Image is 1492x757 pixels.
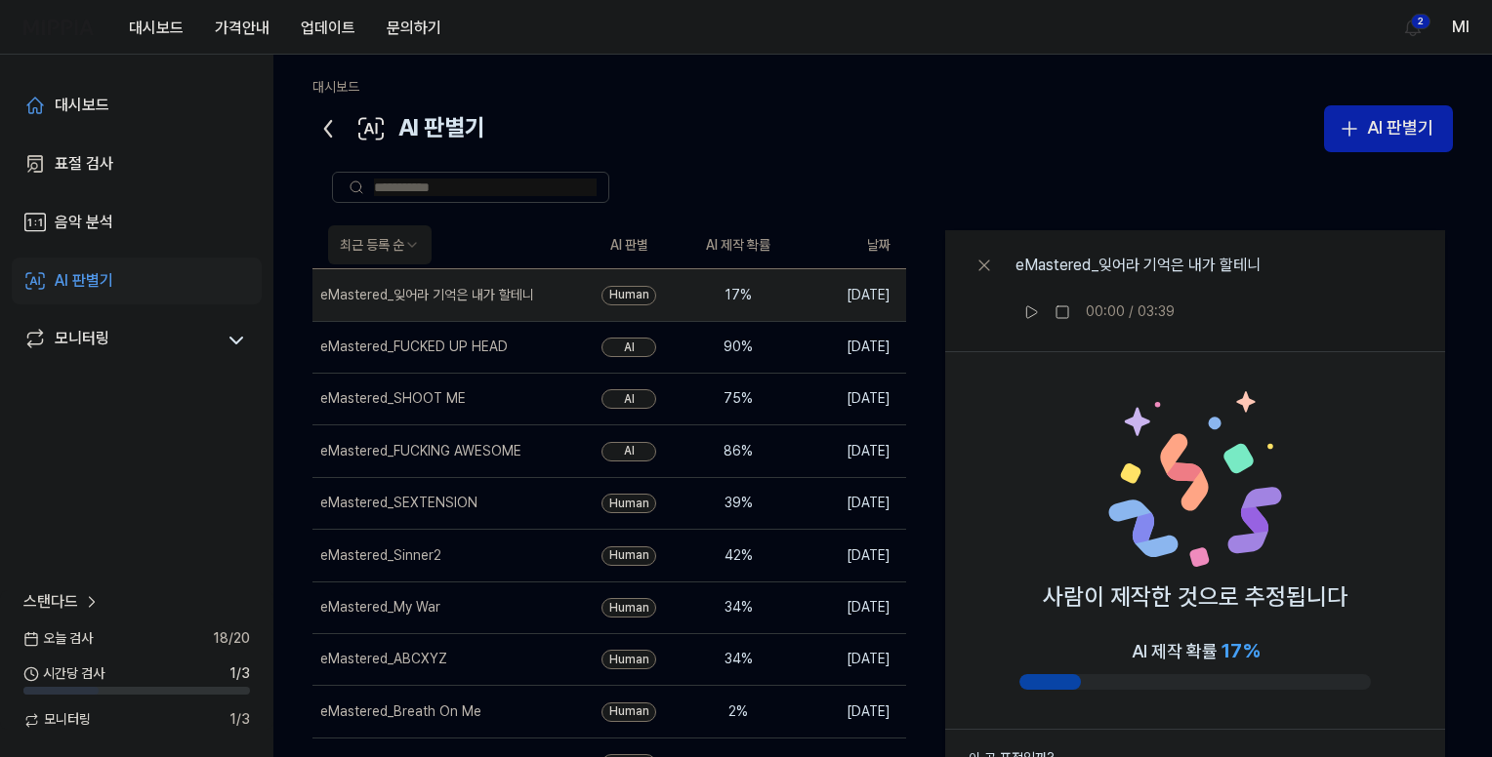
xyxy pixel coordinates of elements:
div: eMastered_FUCKING AWESOME [320,442,521,461]
div: 표절 검사 [55,152,113,176]
div: eMastered_My War [320,598,440,618]
div: eMastered_잊어라 기억은 내가 할테니 [1015,254,1261,277]
span: 1 / 3 [229,710,250,730]
button: 대시보드 [113,9,199,48]
div: Human [601,494,656,513]
img: logo [23,20,94,35]
span: 17 % [1222,639,1260,662]
span: 시간당 검사 [23,664,104,684]
div: AI [601,442,656,461]
a: 대시보드 [312,79,359,95]
p: 사람이 제작한 것으로 추정됩니다 [1043,578,1347,616]
a: 대시보드 [12,82,262,129]
a: 음악 분석 [12,199,262,246]
div: AI [601,338,656,357]
div: 00:00 / 03:39 [1086,302,1175,322]
td: [DATE] [793,633,906,685]
button: 알림2 [1397,12,1429,43]
td: [DATE] [793,477,906,529]
div: eMastered_Breath On Me [320,702,481,722]
td: [DATE] [793,530,906,581]
div: eMastered_SHOOT ME [320,389,466,409]
div: eMastered_Sinner2 [320,546,441,566]
div: 34 % [699,650,777,669]
button: 가격안내 [199,9,285,48]
div: 75 % [699,389,777,409]
td: [DATE] [793,269,906,321]
a: 모니터링 [23,327,215,354]
a: AI 판별기 [12,258,262,304]
th: AI 제작 확률 [684,222,793,269]
td: [DATE] [793,581,906,633]
div: Human [601,286,656,305]
div: 모니터링 [55,327,109,354]
td: [DATE] [793,373,906,424]
div: Human [601,650,656,669]
img: 알림 [1401,16,1425,39]
div: 39 % [699,494,777,513]
div: AI 판별기 [1367,114,1433,142]
div: 17 % [699,286,777,305]
div: 2 % [699,702,777,722]
div: 42 % [699,546,777,566]
div: AI [601,389,656,409]
div: Human [601,546,656,566]
div: Human [601,598,656,618]
button: 문의하기 [371,9,457,48]
span: 1 / 3 [229,664,250,684]
div: 2 [1411,14,1430,29]
button: AI 판별기 [1324,105,1453,152]
span: 모니터링 [23,710,91,730]
th: 날짜 [793,222,906,269]
div: eMastered_ABCXYZ [320,650,447,669]
th: AI 판별 [574,222,684,269]
button: 업데이트 [285,9,371,48]
div: eMastered_잊어라 기억은 내가 할테니 [320,286,534,305]
button: Ml [1452,16,1469,39]
div: AI 제작 확률 [1132,635,1260,666]
a: 스탠다드 [23,590,102,614]
div: 음악 분석 [55,211,113,234]
div: AI 판별기 [55,269,113,293]
td: [DATE] [793,425,906,477]
a: 업데이트 [285,1,371,55]
div: AI 판별기 [312,105,485,152]
div: 34 % [699,598,777,618]
span: 18 / 20 [213,629,250,649]
img: Human [1107,391,1283,567]
div: eMastered_FUCKED UP HEAD [320,338,508,357]
div: Human [601,702,656,722]
span: 오늘 검사 [23,629,93,649]
span: 스탠다드 [23,590,78,614]
div: 86 % [699,442,777,461]
div: eMastered_SEXTENSION [320,494,477,513]
td: [DATE] [793,321,906,373]
div: 대시보드 [55,94,109,117]
div: 90 % [699,338,777,357]
a: 표절 검사 [12,140,262,187]
td: [DATE] [793,686,906,737]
